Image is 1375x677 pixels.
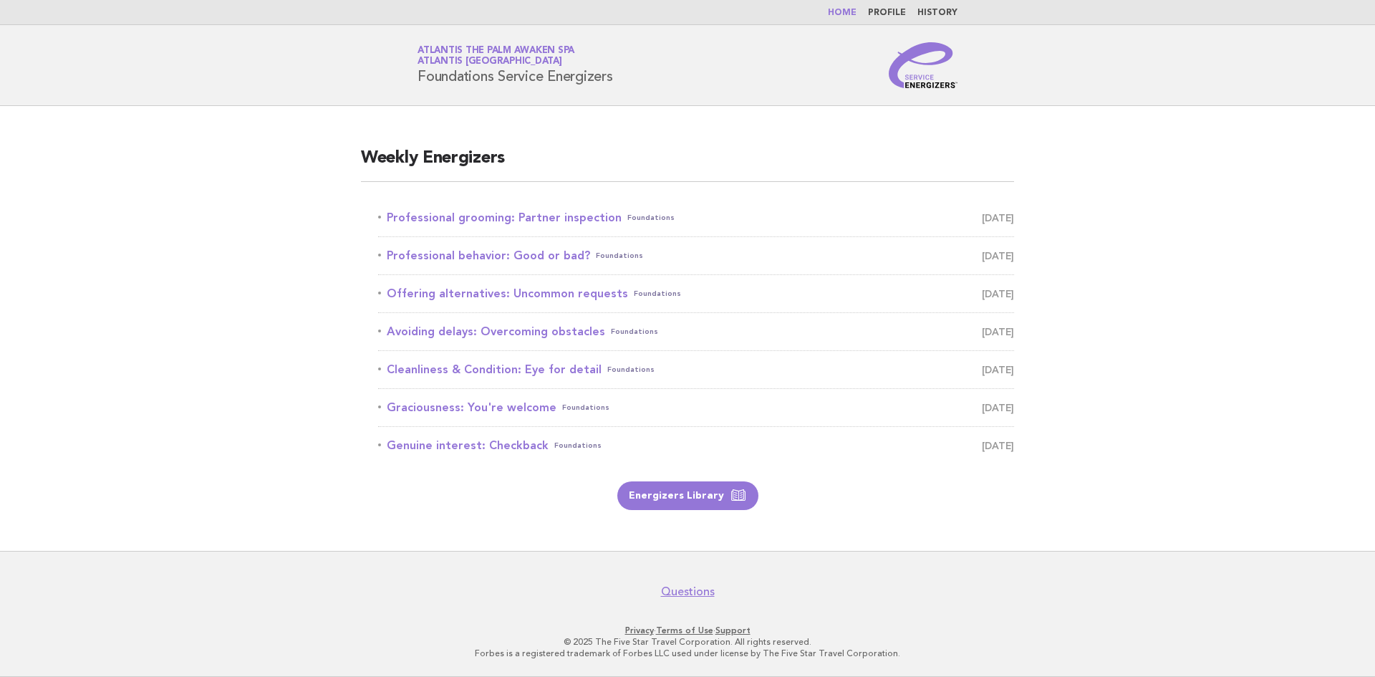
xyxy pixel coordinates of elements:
[607,360,655,380] span: Foundations
[418,47,613,84] h1: Foundations Service Energizers
[562,398,609,418] span: Foundations
[596,246,643,266] span: Foundations
[889,42,957,88] img: Service Energizers
[982,322,1014,342] span: [DATE]
[378,284,1014,304] a: Offering alternatives: Uncommon requestsFoundations [DATE]
[611,322,658,342] span: Foundations
[828,9,857,17] a: Home
[378,322,1014,342] a: Avoiding delays: Overcoming obstaclesFoundations [DATE]
[982,436,1014,456] span: [DATE]
[627,208,675,228] span: Foundations
[378,436,1014,456] a: Genuine interest: CheckbackFoundations [DATE]
[917,9,957,17] a: History
[249,625,1126,636] p: · ·
[361,147,1014,182] h2: Weekly Energizers
[378,246,1014,266] a: Professional behavior: Good or bad?Foundations [DATE]
[378,398,1014,418] a: Graciousness: You're welcomeFoundations [DATE]
[661,585,715,599] a: Questions
[868,9,906,17] a: Profile
[982,246,1014,266] span: [DATE]
[982,208,1014,228] span: [DATE]
[418,57,562,67] span: Atlantis [GEOGRAPHIC_DATA]
[982,360,1014,380] span: [DATE]
[625,625,654,635] a: Privacy
[634,284,681,304] span: Foundations
[418,46,574,66] a: Atlantis The Palm Awaken SpaAtlantis [GEOGRAPHIC_DATA]
[982,398,1014,418] span: [DATE]
[249,648,1126,659] p: Forbes is a registered trademark of Forbes LLC used under license by The Five Star Travel Corpora...
[617,481,758,510] a: Energizers Library
[378,208,1014,228] a: Professional grooming: Partner inspectionFoundations [DATE]
[378,360,1014,380] a: Cleanliness & Condition: Eye for detailFoundations [DATE]
[656,625,713,635] a: Terms of Use
[554,436,602,456] span: Foundations
[715,625,751,635] a: Support
[982,284,1014,304] span: [DATE]
[249,636,1126,648] p: © 2025 The Five Star Travel Corporation. All rights reserved.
